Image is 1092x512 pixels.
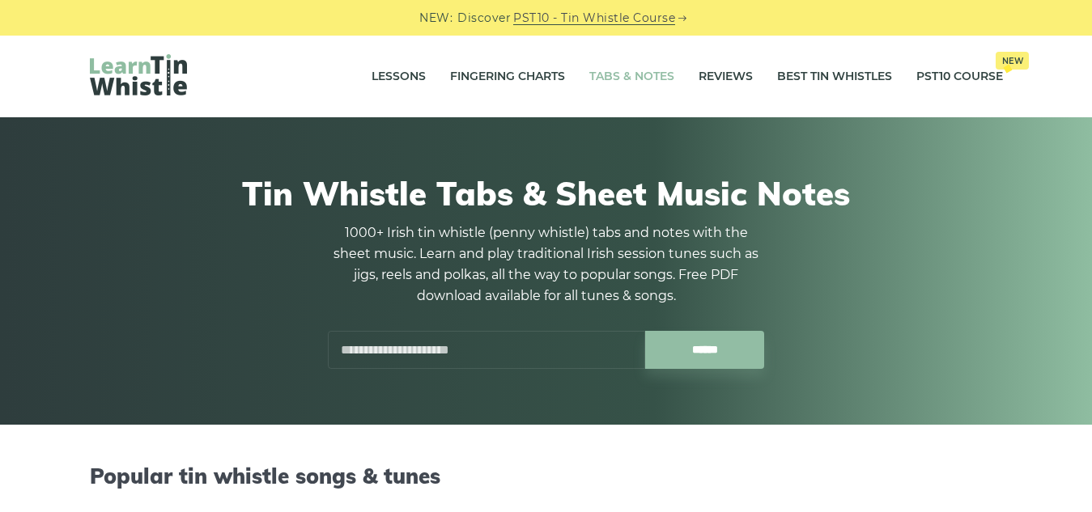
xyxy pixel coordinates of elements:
a: Reviews [699,57,753,97]
a: Fingering Charts [450,57,565,97]
span: New [996,52,1029,70]
a: PST10 CourseNew [916,57,1003,97]
h2: Popular tin whistle songs & tunes [90,463,1003,489]
a: Best Tin Whistles [777,57,892,97]
h1: Tin Whistle Tabs & Sheet Music Notes [90,174,1003,213]
img: LearnTinWhistle.com [90,54,187,95]
a: Lessons [372,57,426,97]
a: Tabs & Notes [589,57,674,97]
p: 1000+ Irish tin whistle (penny whistle) tabs and notes with the sheet music. Learn and play tradi... [328,222,765,307]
